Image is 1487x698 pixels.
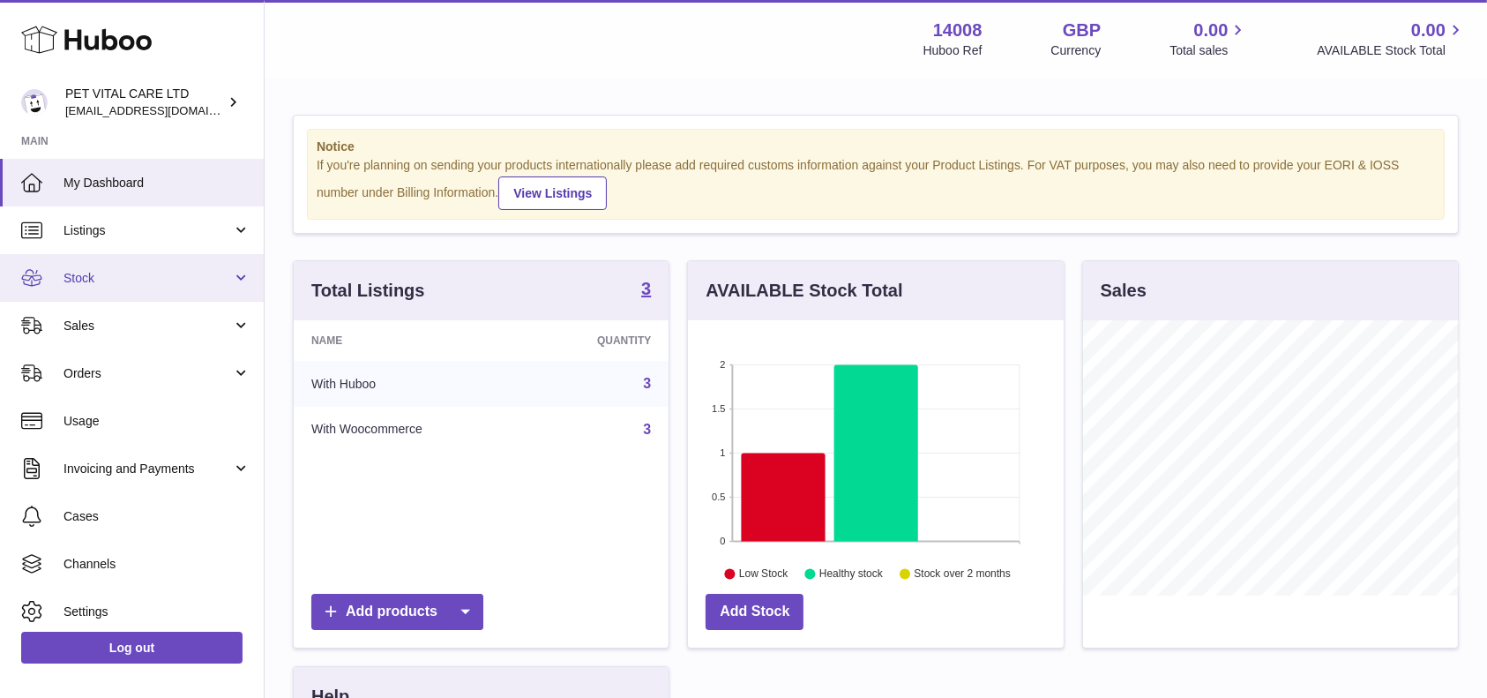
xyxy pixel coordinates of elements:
span: Total sales [1169,42,1248,59]
strong: Notice [317,139,1435,155]
strong: 3 [641,280,651,297]
a: View Listings [498,176,607,210]
text: 2 [721,359,726,370]
text: 0 [721,536,726,546]
th: Quantity [527,320,669,361]
text: 1 [721,447,726,458]
div: Huboo Ref [923,42,983,59]
span: Usage [64,413,250,430]
a: Add products [311,594,483,630]
span: My Dashboard [64,175,250,191]
h3: Total Listings [311,279,425,303]
text: Stock over 2 months [915,567,1011,580]
a: 3 [643,422,651,437]
span: Listings [64,222,232,239]
span: 0.00 [1411,19,1446,42]
a: 0.00 AVAILABLE Stock Total [1317,19,1466,59]
a: Log out [21,632,243,664]
td: With Huboo [294,361,527,407]
text: 0.5 [713,492,726,502]
span: [EMAIL_ADDRESS][DOMAIN_NAME] [65,103,259,117]
text: Low Stock [739,567,788,580]
td: With Woocommerce [294,407,527,453]
span: Invoicing and Payments [64,461,232,477]
h3: AVAILABLE Stock Total [706,279,902,303]
span: Channels [64,556,250,573]
div: PET VITAL CARE LTD [65,86,224,119]
h3: Sales [1101,279,1147,303]
strong: 14008 [933,19,983,42]
span: Orders [64,365,232,382]
a: 3 [641,280,651,301]
img: petvitalcare@gmail.com [21,89,48,116]
div: If you're planning on sending your products internationally please add required customs informati... [317,157,1435,210]
strong: GBP [1063,19,1101,42]
span: Settings [64,604,250,620]
span: Stock [64,270,232,287]
text: 1.5 [713,403,726,414]
a: 3 [643,376,651,391]
span: Cases [64,508,250,525]
span: Sales [64,318,232,334]
th: Name [294,320,527,361]
text: Healthy stock [819,567,884,580]
span: 0.00 [1194,19,1229,42]
span: AVAILABLE Stock Total [1317,42,1466,59]
a: 0.00 Total sales [1169,19,1248,59]
div: Currency [1051,42,1102,59]
a: Add Stock [706,594,803,630]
